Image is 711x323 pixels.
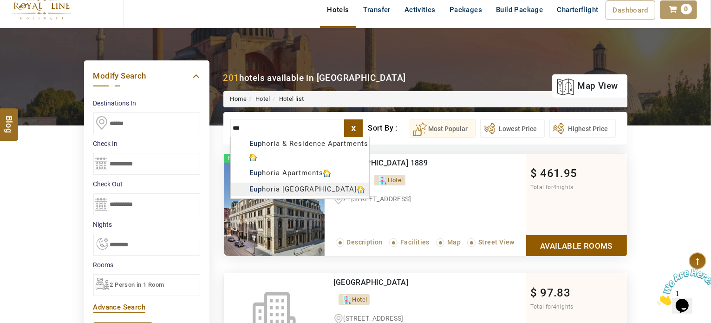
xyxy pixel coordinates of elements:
[223,73,239,83] b: 201
[653,265,711,309] iframe: chat widget
[478,238,514,246] span: Street View
[230,95,247,102] a: Home
[356,0,398,19] a: Transfer
[224,154,273,163] span: Recommended
[270,95,304,104] li: Hotel list
[249,139,262,148] b: Eup
[249,185,262,193] b: Eup
[531,286,537,299] span: $
[93,70,200,82] a: Modify Search
[531,184,574,191] span: Total for nights
[557,76,618,96] a: map view
[231,137,369,164] div: horia & Residence Apartments
[323,170,331,177] img: hotelicon.PNG
[550,0,605,19] a: Charterflight
[357,186,365,193] img: hotelicon.PNG
[398,0,443,19] a: Activities
[3,116,15,124] span: Blog
[4,4,61,40] img: Chat attention grabber
[447,238,461,246] span: Map
[224,154,325,256] img: 306b9312afa8880834ed767a4f5d01e134c8aa6f.jpeg
[344,315,404,322] span: [STREET_ADDRESS]
[223,72,406,84] div: hotels available in [GEOGRAPHIC_DATA]
[557,6,598,14] span: Charterflight
[540,167,577,180] span: 461.95
[249,154,257,161] img: hotelicon.PNG
[93,139,200,148] label: Check In
[4,4,7,12] span: 1
[681,4,692,14] span: 0
[660,0,697,19] a: 0
[388,177,403,184] span: Hotel
[344,195,411,203] span: Z. [STREET_ADDRESS]
[255,95,270,102] a: Hotel
[553,184,556,191] span: 4
[540,286,570,299] span: 97.83
[93,303,146,311] a: Advance Search
[443,0,489,19] a: Packages
[320,0,356,19] a: Hotels
[344,119,363,137] label: x
[352,296,367,303] span: Hotel
[93,99,200,108] label: Destinations In
[249,169,262,177] b: Eup
[549,119,616,138] button: Highest Price
[368,119,409,138] div: Sort By :
[400,238,430,246] span: Facilities
[110,281,164,288] span: 2 Person in 1 Room
[526,235,627,256] a: Show Rooms
[334,158,488,168] div: Hotel London 1889
[334,158,428,167] a: [GEOGRAPHIC_DATA] 1889
[93,260,200,270] label: Rooms
[531,167,537,180] span: $
[231,166,369,180] div: horia Apartments
[410,119,476,138] button: Most Popular
[334,278,488,287] div: Hotel TJ GARDENS
[531,303,574,310] span: Total for nights
[489,0,550,19] a: Build Package
[334,278,409,287] a: [GEOGRAPHIC_DATA]
[553,303,556,310] span: 4
[613,6,648,14] span: Dashboard
[231,183,369,196] div: horia [GEOGRAPHIC_DATA]
[480,119,545,138] button: Lowest Price
[347,238,383,246] span: Description
[93,220,200,229] label: nights
[93,179,200,189] label: Check Out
